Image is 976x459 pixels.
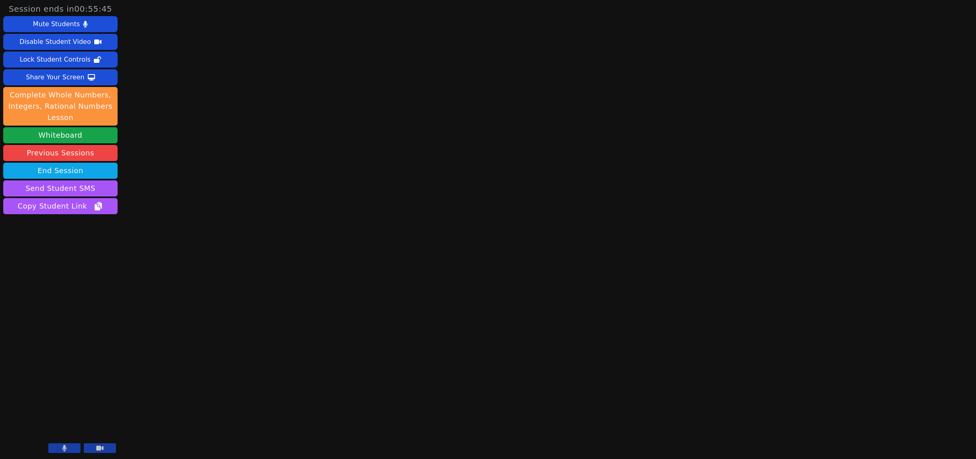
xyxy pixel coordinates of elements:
[18,201,103,212] span: Copy Student Link
[3,87,118,126] button: Complete Whole Numbers, Integers, Rational Numbers Lesson
[3,180,118,196] button: Send Student SMS
[3,16,118,32] button: Mute Students
[33,18,80,31] div: Mute Students
[20,53,91,66] div: Lock Student Controls
[74,4,112,14] time: 00:55:45
[3,163,118,179] button: End Session
[3,198,118,214] button: Copy Student Link
[3,34,118,50] button: Disable Student Video
[3,52,118,68] button: Lock Student Controls
[3,127,118,143] button: Whiteboard
[19,35,91,48] div: Disable Student Video
[3,69,118,85] button: Share Your Screen
[26,71,85,84] div: Share Your Screen
[3,145,118,161] a: Previous Sessions
[9,3,112,14] span: Session ends in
